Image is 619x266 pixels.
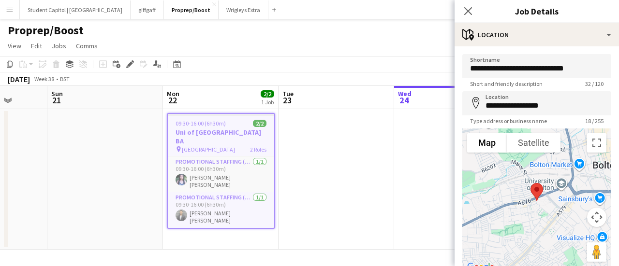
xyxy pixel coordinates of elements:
span: 2 Roles [250,146,266,153]
div: Location [455,23,619,46]
span: Type address or business name [462,117,555,125]
span: 09:30-16:00 (6h30m) [176,120,226,127]
span: Edit [31,42,42,50]
app-job-card: 09:30-16:00 (6h30m)2/2Uni of [GEOGRAPHIC_DATA] BA [GEOGRAPHIC_DATA]2 RolesPromotional Staffing (B... [167,113,275,229]
div: [DATE] [8,74,30,84]
span: 2/2 [253,120,266,127]
button: Student Capitol | [GEOGRAPHIC_DATA] [20,0,131,19]
button: Drag Pegman onto the map to open Street View [587,242,606,262]
app-card-role: Promotional Staffing (Brand Ambassadors)1/109:30-16:00 (6h30m)[PERSON_NAME] [PERSON_NAME] [168,156,274,192]
a: Edit [27,40,46,52]
button: giffgaff [131,0,164,19]
span: View [8,42,21,50]
a: Comms [72,40,102,52]
span: 32 / 120 [577,80,611,87]
span: Comms [76,42,98,50]
div: BST [60,75,70,83]
h3: Uni of [GEOGRAPHIC_DATA] BA [168,128,274,145]
app-card-role: Promotional Staffing (Brand Ambassadors)1/109:30-16:00 (6h30m)[PERSON_NAME] [PERSON_NAME] [168,192,274,228]
h3: Job Details [455,5,619,17]
span: 21 [50,95,63,106]
button: Show street map [467,133,507,153]
span: Jobs [52,42,66,50]
span: 23 [281,95,294,106]
span: Week 38 [32,75,56,83]
span: Wed [398,89,412,98]
span: [GEOGRAPHIC_DATA] [182,146,235,153]
span: 22 [165,95,179,106]
button: Wrigleys Extra [219,0,268,19]
a: Jobs [48,40,70,52]
span: Sun [51,89,63,98]
button: Toggle fullscreen view [587,133,606,153]
h1: Proprep/Boost [8,23,84,38]
button: Proprep/Boost [164,0,219,19]
span: Mon [167,89,179,98]
span: Short and friendly description [462,80,550,87]
span: 18 / 255 [577,117,611,125]
span: 2/2 [261,90,274,98]
button: Show satellite imagery [507,133,560,153]
span: 24 [397,95,412,106]
div: 1 Job [261,98,274,106]
button: Map camera controls [587,208,606,227]
span: Tue [282,89,294,98]
a: View [4,40,25,52]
